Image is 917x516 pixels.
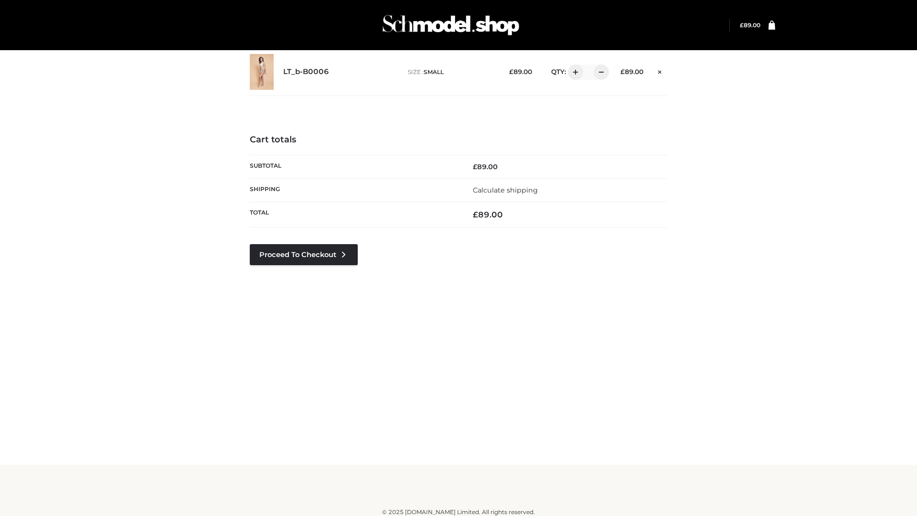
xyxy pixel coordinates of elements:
span: £ [509,68,513,75]
span: £ [620,68,625,75]
span: £ [473,210,478,219]
img: Schmodel Admin 964 [379,6,522,44]
bdi: 89.00 [509,68,532,75]
bdi: 89.00 [620,68,643,75]
bdi: 89.00 [473,162,498,171]
th: Total [250,202,458,227]
bdi: 89.00 [473,210,503,219]
h4: Cart totals [250,135,667,145]
th: Shipping [250,178,458,202]
div: QTY: [542,64,606,80]
a: Remove this item [653,64,667,77]
span: £ [473,162,477,171]
span: £ [740,21,744,29]
a: £89.00 [740,21,760,29]
th: Subtotal [250,155,458,178]
a: Proceed to Checkout [250,244,358,265]
bdi: 89.00 [740,21,760,29]
a: Calculate shipping [473,186,538,194]
span: SMALL [424,68,444,75]
p: size : [408,68,494,76]
a: LT_b-B0006 [283,67,329,76]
